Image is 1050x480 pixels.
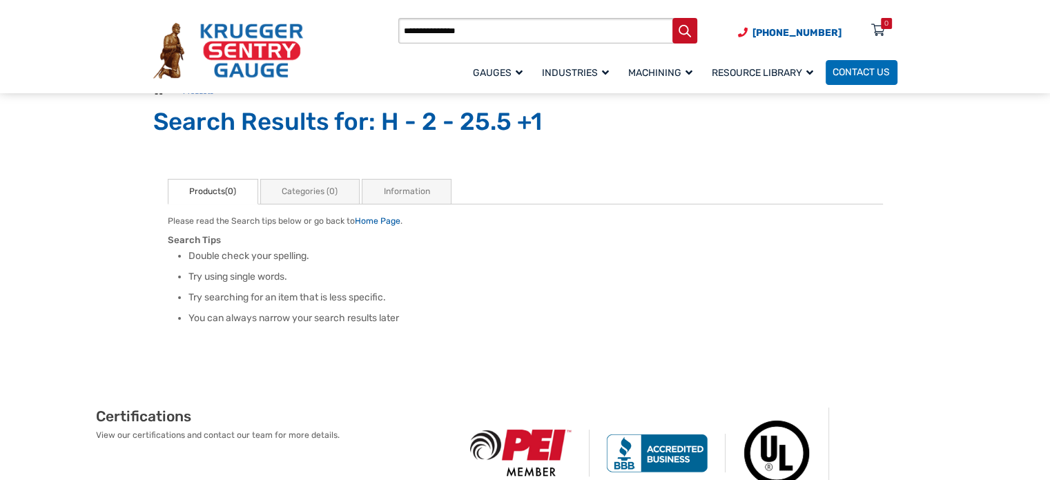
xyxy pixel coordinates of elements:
a: Industries [535,58,621,86]
h3: Search Tips [168,234,883,246]
h1: Search Results for: H - 2 - 25.5 +1 [153,107,897,137]
p: View our certifications and contact our team for more details. [96,429,454,441]
a: Machining [621,58,705,86]
li: Double check your spelling. [188,249,882,263]
a: Information [362,179,451,204]
a: Products [183,87,213,96]
img: PEI Member [454,430,590,477]
a: Phone Number (920) 434-8860 [738,26,842,40]
a: Gauges [466,58,535,86]
img: Krueger Sentry Gauge [153,23,303,78]
li: Try using single words. [188,270,882,284]
a: Home Page [355,216,400,226]
span: [PHONE_NUMBER] [752,27,842,39]
h2: Certifications [96,407,454,425]
span: Industries [542,67,609,79]
a: Contact Us [826,60,897,85]
a: Resource Library [705,58,826,86]
span: Gauges [473,67,523,79]
img: BBB [590,434,726,472]
a: Products(0) [168,179,258,204]
span: Resource Library [712,67,813,79]
span: Contact Us [833,67,890,79]
p: Please read the Search tips below or go back to . [168,215,883,227]
li: Try searching for an item that is less specific. [188,291,882,305]
span: Machining [628,67,692,79]
div: 0 [884,18,888,29]
a: Categories (0) [260,179,360,204]
li: You can always narrow your search results later [188,311,882,325]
